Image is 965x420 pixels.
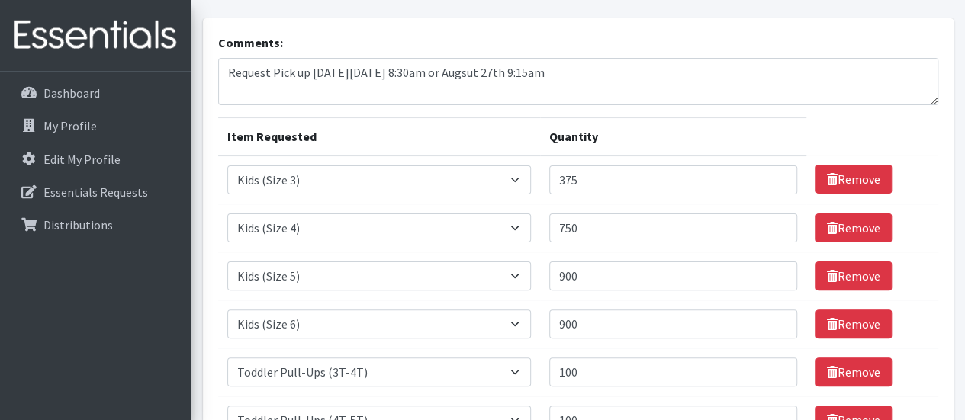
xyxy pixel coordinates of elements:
[6,144,185,175] a: Edit My Profile
[43,152,121,167] p: Edit My Profile
[540,117,806,155] th: Quantity
[815,357,892,386] a: Remove
[43,184,148,200] p: Essentials Requests
[218,117,541,155] th: Item Requested
[6,78,185,108] a: Dashboard
[43,217,113,232] p: Distributions
[43,118,97,133] p: My Profile
[815,165,892,194] a: Remove
[6,10,185,61] img: HumanEssentials
[815,261,892,290] a: Remove
[815,213,892,242] a: Remove
[218,34,283,52] label: Comments:
[6,210,185,240] a: Distributions
[6,177,185,207] a: Essentials Requests
[6,111,185,141] a: My Profile
[815,309,892,338] a: Remove
[43,85,100,101] p: Dashboard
